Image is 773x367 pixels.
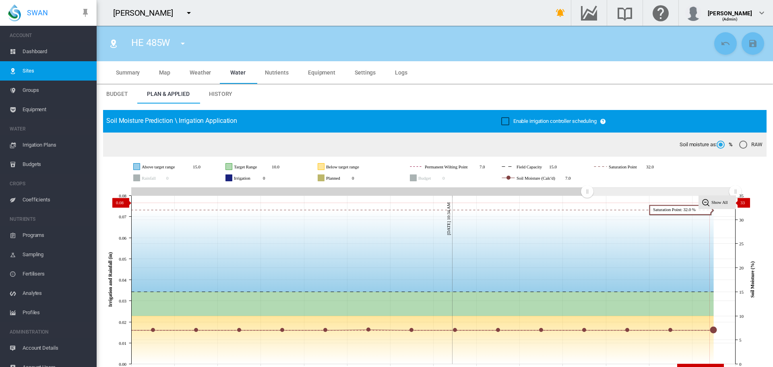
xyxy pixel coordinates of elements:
[739,290,744,294] tspan: 15
[23,100,90,119] span: Equipment
[10,177,90,190] span: CROPS
[739,265,744,270] tspan: 20
[410,174,457,182] g: Budget
[81,8,90,18] md-icon: icon-pin
[721,39,730,48] md-icon: icon-undo
[281,328,284,332] circle: Soil Moisture (Calc'd) Thu 14 Aug, 2025 7
[728,185,742,199] g: Zoom chart using cursor arrows
[226,163,286,170] g: Target Range
[742,32,764,55] button: Save Changes
[134,163,207,170] g: Above target range
[226,174,277,182] g: Irrigation
[230,69,246,76] span: Water
[308,69,335,76] span: Equipment
[119,362,126,367] tspan: 0.00
[190,69,211,76] span: Weather
[580,185,594,199] g: Zoom chart using cursor arrows
[23,245,90,264] span: Sampling
[556,8,565,18] md-icon: icon-bell-ring
[8,4,21,21] img: SWAN-Landscape-Logo-Colour-drop.png
[119,341,126,346] tspan: 0.01
[367,328,370,331] circle: Soil Moisture (Calc'd) Sat 16 Aug, 2025 7.1
[23,135,90,155] span: Irrigation Plans
[106,117,237,124] span: Soil Moisture Prediction \ Irrigation Application
[119,320,126,325] tspan: 0.02
[23,42,90,61] span: Dashboard
[410,328,413,332] circle: Soil Moisture (Calc'd) Sun 17 Aug, 2025 7
[27,8,48,18] span: SWAN
[717,141,733,149] md-radio-button: %
[23,264,90,284] span: Fertilisers
[502,163,570,170] g: Field Capacity
[685,5,701,21] img: profile.jpg
[453,328,457,332] circle: Soil Moisture (Calc'd) Mon 18 Aug, 2025 7
[10,122,90,135] span: WATER
[579,8,599,18] md-icon: Go to the Data Hub
[739,193,744,198] tspan: 35
[583,328,586,332] circle: Soil Moisture (Calc'd) Thu 21 Aug, 2025 7
[355,69,376,76] span: Settings
[615,8,635,18] md-icon: Search the knowledge base
[151,328,155,332] circle: Soil Moisture (Calc'd) Mon 11 Aug, 2025 7
[714,32,737,55] button: Cancel Changes
[711,200,728,205] tspan: Show All
[708,6,752,14] div: [PERSON_NAME]
[446,202,451,235] tspan: [DATE] 10:34 AM
[739,218,744,222] tspan: 30
[119,257,126,261] tspan: 0.05
[10,213,90,226] span: NUTRIENTS
[757,8,767,18] md-icon: icon-chevron-down
[23,81,90,100] span: Groups
[10,29,90,42] span: ACCOUNT
[119,278,126,282] tspan: 0.04
[116,69,140,76] span: Summary
[739,141,763,149] md-radio-button: RAW
[209,91,232,97] span: History
[539,328,543,332] circle: Soil Moisture (Calc'd) Wed 20 Aug, 2025 7
[513,118,597,124] span: Enable irrigation controller scheduling
[238,328,241,332] circle: Soil Moisture (Calc'd) Wed 13 Aug, 2025 7
[10,326,90,338] span: ADMINISTRATION
[175,35,191,52] button: icon-menu-down
[626,328,629,332] circle: Soil Moisture (Calc'd) Fri 22 Aug, 2025 7
[552,5,568,21] button: icon-bell-ring
[748,39,758,48] md-icon: icon-content-save
[194,328,198,332] circle: Soil Moisture (Calc'd) Tue 12 Aug, 2025 7
[587,188,735,196] rect: Zoom chart using cursor arrows
[318,163,391,170] g: Below target range
[109,39,118,48] md-icon: icon-map-marker-radius
[106,91,128,97] span: Budget
[119,214,126,219] tspan: 0.07
[739,338,742,342] tspan: 5
[23,190,90,209] span: Coefficients
[107,252,113,307] tspan: Irrigation and Rainfall (in)
[680,141,717,148] span: Soil moisture as:
[501,118,597,125] md-checkbox: Enable irrigation controller scheduling
[502,174,585,182] g: Soil Moisture (Calc'd)
[178,39,188,48] md-icon: icon-menu-down
[105,35,122,52] button: Click to go to list of Sites
[739,241,744,246] tspan: 25
[119,193,126,198] tspan: 0.08
[739,362,742,367] tspan: 0
[265,69,289,76] span: Nutrients
[410,163,500,170] g: Permanent Wilting Point
[134,174,180,182] g: Rainfall
[318,174,366,182] g: Planned
[23,226,90,245] span: Programs
[722,17,738,21] span: (Admin)
[395,69,407,76] span: Logs
[324,328,327,332] circle: Soil Moisture (Calc'd) Fri 15 Aug, 2025 7
[23,61,90,81] span: Sites
[159,69,170,76] span: Map
[594,163,666,170] g: Saturation Point
[496,328,500,332] circle: Soil Moisture (Calc'd) Tue 19 Aug, 2025 7
[181,5,197,21] button: icon-menu-down
[23,338,90,358] span: Account Details
[184,8,194,18] md-icon: icon-menu-down
[147,91,190,97] span: Plan & Applied
[119,236,126,241] tspan: 0.06
[131,37,170,48] span: HE 485W
[23,284,90,303] span: Analytes
[739,314,744,319] tspan: 10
